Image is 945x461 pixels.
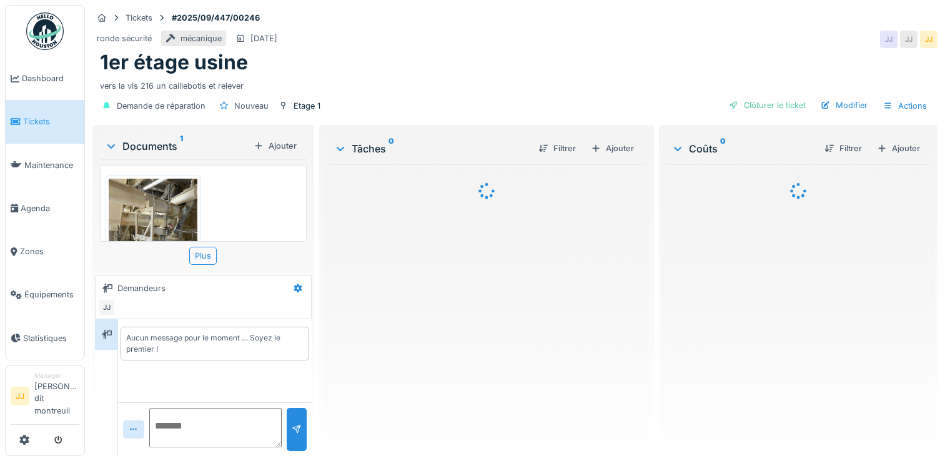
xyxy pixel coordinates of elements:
div: Manager [34,371,79,380]
div: Plus [189,247,217,265]
span: Équipements [24,289,79,300]
div: ronde sécurité [97,32,152,44]
a: Équipements [6,273,84,316]
sup: 1 [180,139,183,154]
div: Modifier [816,97,873,114]
div: Etage 1 [294,100,320,112]
div: [DATE] [250,32,277,44]
img: Badge_color-CXgf-gQk.svg [26,12,64,50]
sup: 0 [388,141,394,156]
div: Filtrer [819,140,867,157]
a: Statistiques [6,317,84,360]
div: Ajouter [249,137,302,154]
span: Statistiques [23,332,79,344]
h1: 1er étage usine [100,51,248,74]
div: Coûts [671,141,814,156]
a: Tickets [6,100,84,143]
a: Dashboard [6,57,84,100]
div: vers la vis 216 un caillebotis et relever [100,75,930,92]
div: Clôturer le ticket [724,97,811,114]
div: Demande de réparation [117,100,205,112]
sup: 0 [720,141,726,156]
div: Tickets [126,12,152,24]
div: Actions [878,97,933,115]
a: Maintenance [6,144,84,187]
a: Zones [6,230,84,273]
div: Tâches [334,141,528,156]
span: Dashboard [22,72,79,84]
img: jn5f1epsn4blfmel0ngix46r417o [109,179,197,297]
div: mécanique [181,32,222,44]
span: Zones [20,245,79,257]
div: Ajouter [872,140,925,157]
div: Demandeurs [117,282,166,294]
div: JJ [920,31,938,48]
div: Aucun message pour le moment … Soyez le premier ! [126,332,304,355]
div: Ajouter [586,140,639,157]
li: [PERSON_NAME] dit montreuil [34,371,79,422]
div: JJ [880,31,898,48]
span: Agenda [21,202,79,214]
li: JJ [11,387,29,405]
div: JJ [900,31,918,48]
div: Documents [105,139,249,154]
span: Maintenance [24,159,79,171]
div: JJ [98,299,116,316]
a: Agenda [6,187,84,230]
span: Tickets [23,116,79,127]
strong: #2025/09/447/00246 [167,12,265,24]
a: JJ Manager[PERSON_NAME] dit montreuil [11,371,79,425]
div: Filtrer [533,140,581,157]
div: Nouveau [234,100,269,112]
